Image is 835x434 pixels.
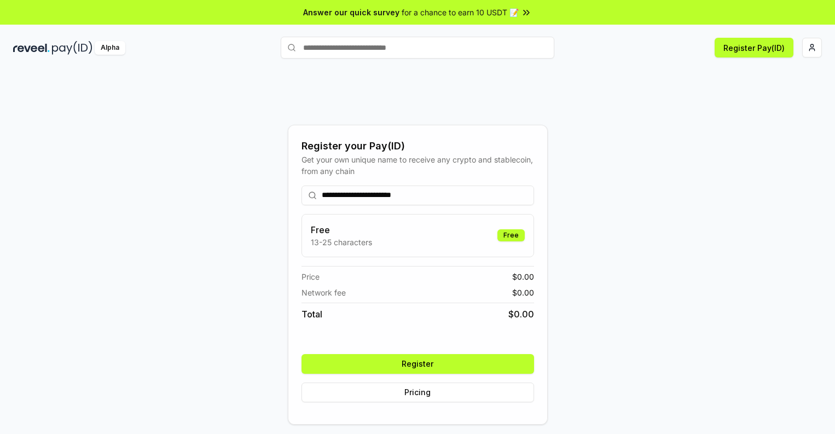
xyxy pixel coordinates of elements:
[95,41,125,55] div: Alpha
[512,287,534,298] span: $ 0.00
[303,7,399,18] span: Answer our quick survey
[508,308,534,321] span: $ 0.00
[311,236,372,248] p: 13-25 characters
[301,271,320,282] span: Price
[402,7,519,18] span: for a chance to earn 10 USDT 📝
[301,383,534,402] button: Pricing
[512,271,534,282] span: $ 0.00
[13,41,50,55] img: reveel_dark
[301,354,534,374] button: Register
[301,138,534,154] div: Register your Pay(ID)
[301,287,346,298] span: Network fee
[301,154,534,177] div: Get your own unique name to receive any crypto and stablecoin, from any chain
[311,223,372,236] h3: Free
[715,38,793,57] button: Register Pay(ID)
[301,308,322,321] span: Total
[52,41,92,55] img: pay_id
[497,229,525,241] div: Free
